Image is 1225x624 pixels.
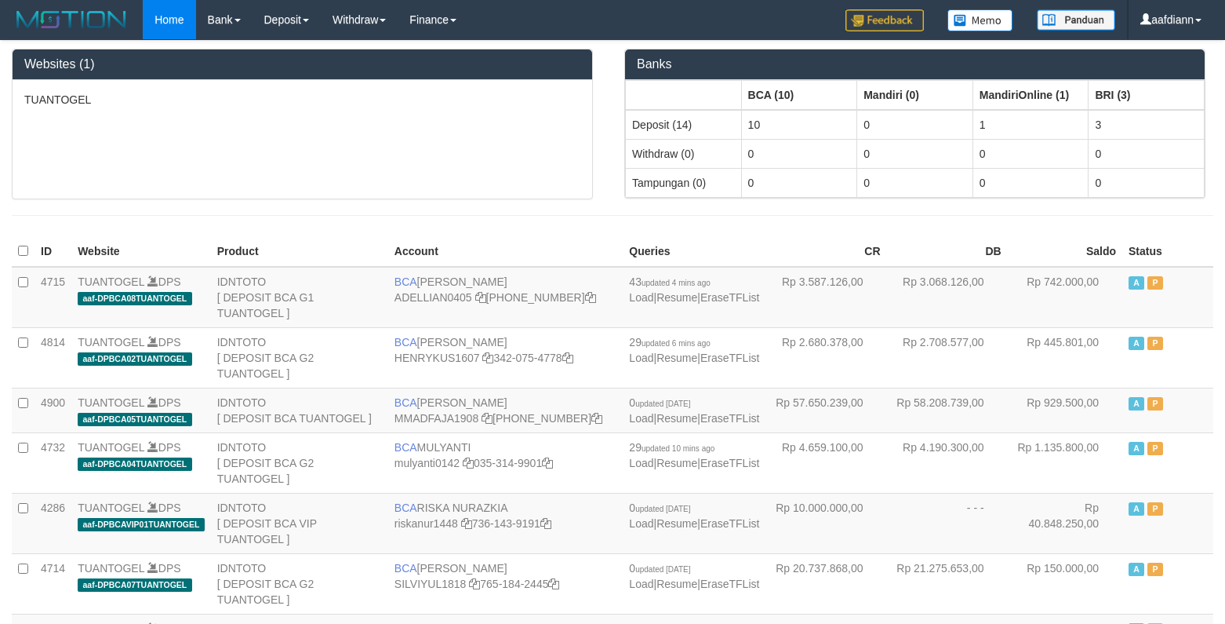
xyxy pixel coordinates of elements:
[857,139,973,168] td: 0
[211,553,388,614] td: IDNTOTO [ DEPOSIT BCA G2 TUANTOGEL ]
[78,276,144,288] a: TUANTOGEL
[1008,236,1122,267] th: Saldo
[78,336,144,348] a: TUANTOGEL
[1008,553,1122,614] td: Rp 150.000,00
[656,457,697,469] a: Resume
[629,562,690,575] span: 0
[629,562,759,590] span: | |
[629,441,759,469] span: | |
[629,336,710,348] span: 29
[388,388,623,432] td: [PERSON_NAME] [PHONE_NUMBER]
[1129,442,1144,455] span: Active
[24,92,580,108] p: TUANTOGEL
[394,457,460,469] a: mulyanti0142
[656,578,697,590] a: Resume
[629,457,653,469] a: Load
[35,267,71,328] td: 4715
[1147,337,1163,350] span: Paused
[394,412,478,425] a: MMADFAJA1908
[394,441,417,454] span: BCA
[540,517,551,530] a: Copy 7361439191 to clipboard
[700,352,759,364] a: EraseTFList
[1129,563,1144,576] span: Active
[972,139,1089,168] td: 0
[887,553,1008,614] td: Rp 21.275.653,00
[629,441,714,454] span: 29
[1122,236,1213,267] th: Status
[887,493,1008,553] td: - - -
[1008,388,1122,432] td: Rp 929.500,00
[656,412,697,425] a: Resume
[211,267,388,328] td: IDNTOTO [ DEPOSIT BCA G1 TUANTOGEL ]
[211,327,388,388] td: IDNTOTO [ DEPOSIT BCA G2 TUANTOGEL ]
[394,352,480,364] a: HENRYKUS1607
[211,236,388,267] th: Product
[1147,442,1163,455] span: Paused
[700,457,759,469] a: EraseTFList
[765,432,886,493] td: Rp 4.659.100,00
[12,8,131,31] img: MOTION_logo.png
[211,493,388,553] td: IDNTOTO [ DEPOSIT BCA VIP TUANTOGEL ]
[1129,502,1144,516] span: Active
[1089,110,1205,140] td: 3
[765,236,886,267] th: CR
[741,80,857,110] th: Group: activate to sort column ascending
[765,327,886,388] td: Rp 2.680.378,00
[469,578,480,590] a: Copy SILVIYUL1818 to clipboard
[394,276,417,288] span: BCA
[1008,327,1122,388] td: Rp 445.801,00
[656,352,697,364] a: Resume
[656,291,697,304] a: Resume
[394,502,417,514] span: BCA
[71,493,211,553] td: DPS
[71,432,211,493] td: DPS
[1008,432,1122,493] td: Rp 1.135.800,00
[463,457,474,469] a: Copy mulyanti0142 to clipboard
[388,432,623,493] td: MULYANTI 035-314-9901
[388,327,623,388] td: [PERSON_NAME] 342-075-4778
[71,388,211,432] td: DPS
[394,562,417,575] span: BCA
[626,110,742,140] td: Deposit (14)
[972,168,1089,197] td: 0
[741,168,857,197] td: 0
[394,578,467,590] a: SILVIYUL1818
[972,110,1089,140] td: 1
[388,236,623,267] th: Account
[78,413,191,426] span: aaf-DPBCA05TUANTOGEL
[35,493,71,553] td: 4286
[388,553,623,614] td: [PERSON_NAME] 765-184-2445
[24,57,580,71] h3: Websites (1)
[741,110,857,140] td: 10
[637,57,1193,71] h3: Banks
[845,9,924,31] img: Feedback.jpg
[388,493,623,553] td: RISKA NURAZKIA 736-143-9191
[1129,397,1144,411] span: Active
[35,553,71,614] td: 4714
[700,291,759,304] a: EraseTFList
[482,412,493,425] a: Copy MMADFAJA1908 to clipboard
[629,502,690,514] span: 0
[629,502,759,530] span: | |
[78,458,191,471] span: aaf-DPBCA04TUANTOGEL
[642,444,714,453] span: updated 10 mins ago
[700,412,759,425] a: EraseTFList
[947,9,1013,31] img: Button%20Memo.svg
[1089,139,1205,168] td: 0
[629,291,653,304] a: Load
[394,291,472,304] a: ADELLIAN0405
[35,432,71,493] td: 4732
[35,236,71,267] th: ID
[1147,397,1163,411] span: Paused
[629,517,653,530] a: Load
[887,236,1008,267] th: DB
[548,578,559,590] a: Copy 7651842445 to clipboard
[1037,9,1115,31] img: panduan.png
[700,578,759,590] a: EraseTFList
[562,352,573,364] a: Copy 3420754778 to clipboard
[35,327,71,388] td: 4814
[475,291,486,304] a: Copy ADELLIAN0405 to clipboard
[78,578,191,592] span: aaf-DPBCA07TUANTOGEL
[642,279,711,287] span: updated 4 mins ago
[78,518,205,531] span: aaf-DPBCAVIP01TUANTOGEL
